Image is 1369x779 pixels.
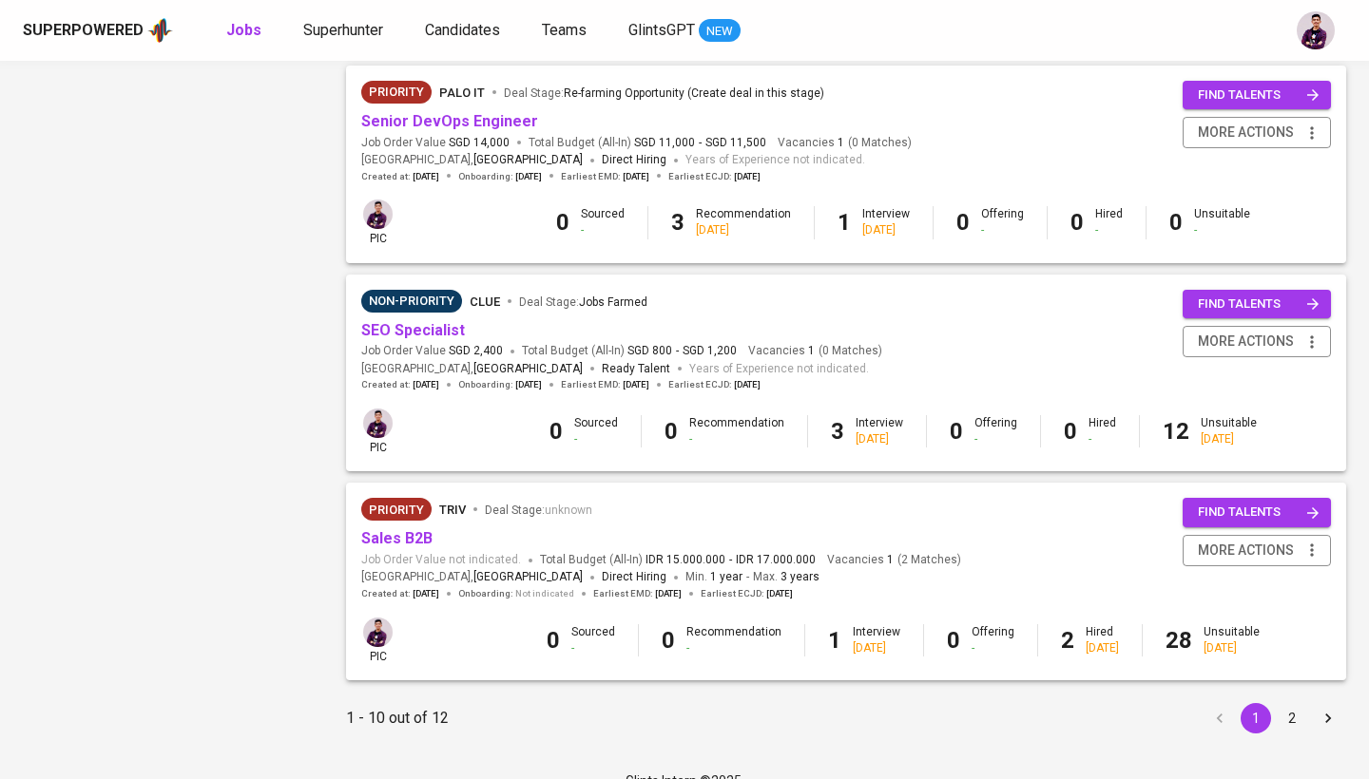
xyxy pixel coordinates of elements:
span: Non-Priority [361,292,462,311]
b: 0 [550,418,563,445]
div: [DATE] [862,222,910,238]
span: Vacancies ( 0 Matches ) [778,135,912,151]
span: Onboarding : [458,170,542,183]
span: Direct Hiring [602,153,666,166]
span: Not indicated [515,587,574,600]
span: [DATE] [413,170,439,183]
a: Teams [542,19,590,43]
span: IDR 15.000.000 [646,552,725,568]
div: pic [361,198,395,247]
span: Years of Experience not indicated. [689,360,869,379]
span: Onboarding : [458,587,574,600]
span: Teams [542,21,587,39]
div: Interview [856,415,903,447]
img: erwin@glints.com [1297,11,1335,49]
div: [DATE] [696,222,791,238]
span: unknown [545,503,592,517]
span: find talents [1198,294,1320,315]
span: Priority [361,501,432,520]
div: Sourced [581,206,625,238]
span: - [746,568,749,587]
b: 3 [671,209,684,236]
span: [DATE] [623,378,649,391]
div: [DATE] [853,640,900,656]
span: [GEOGRAPHIC_DATA] [473,360,583,379]
span: Job Order Value not indicated. [361,552,521,568]
b: 1 [838,209,851,236]
span: Triv [439,503,466,517]
img: erwin@glints.com [363,408,393,438]
span: SGD 1,200 [683,343,737,359]
div: Hired [1086,624,1119,656]
span: [DATE] [766,587,793,600]
span: SGD 14,000 [449,135,510,151]
b: 0 [956,209,970,236]
span: 1 [884,552,894,568]
span: Clue [470,294,500,309]
a: Senior DevOps Engineer [361,112,538,130]
div: - [1194,222,1250,238]
span: Onboarding : [458,378,542,391]
span: Vacancies ( 0 Matches ) [748,343,882,359]
a: Superhunter [303,19,387,43]
div: Superpowered [23,20,144,42]
div: Recommendation [686,624,781,656]
span: Job Order Value [361,135,510,151]
div: Unsuitable [1201,415,1257,447]
span: Deal Stage : [504,86,824,100]
b: 3 [831,418,844,445]
div: Offering [972,624,1014,656]
span: SGD 800 [627,343,672,359]
span: more actions [1198,330,1294,353]
p: 1 - 10 out of 12 [346,707,449,730]
span: Ready Talent [602,362,670,375]
div: Unsuitable [1204,624,1260,656]
a: GlintsGPT NEW [628,19,741,43]
img: erwin@glints.com [363,617,393,647]
div: - [974,431,1017,447]
span: Total Budget (All-In) [540,552,816,568]
div: Interview [862,206,910,238]
button: find talents [1183,81,1331,110]
a: SEO Specialist [361,321,465,339]
span: [DATE] [413,587,439,600]
div: Unsuitable [1194,206,1250,238]
span: Years of Experience not indicated. [685,151,865,170]
span: Min. [685,570,742,583]
div: [DATE] [1201,431,1257,447]
span: Created at : [361,587,439,600]
div: Hired [1095,206,1123,238]
span: 1 [835,135,844,151]
span: Earliest EMD : [561,378,649,391]
div: pic [361,616,395,665]
div: Offering [981,206,1024,238]
span: Palo IT [439,85,485,100]
b: 12 [1163,418,1189,445]
span: Re-farming Opportunity (Create deal in this stage) [564,86,824,100]
span: SGD 11,500 [705,135,766,151]
img: erwin@glints.com [363,199,393,229]
span: Jobs Farmed [579,295,647,309]
span: [GEOGRAPHIC_DATA] [473,568,583,587]
div: Interview [853,624,900,656]
span: Earliest EMD : [561,170,649,183]
span: GlintsGPT [628,21,695,39]
b: 0 [556,209,569,236]
span: more actions [1198,121,1294,144]
span: [DATE] [734,170,761,183]
div: - [1089,431,1116,447]
span: Candidates [425,21,500,39]
span: Created at : [361,378,439,391]
div: - [571,640,615,656]
span: [DATE] [623,170,649,183]
b: 0 [665,418,678,445]
span: NEW [699,22,741,41]
span: 3 years [781,570,819,583]
div: Sourced [571,624,615,656]
span: SGD 2,400 [449,343,503,359]
div: Recommendation [689,415,784,447]
div: - [1095,222,1123,238]
b: Jobs [226,21,261,39]
span: [GEOGRAPHIC_DATA] , [361,151,583,170]
div: pic [361,407,395,456]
